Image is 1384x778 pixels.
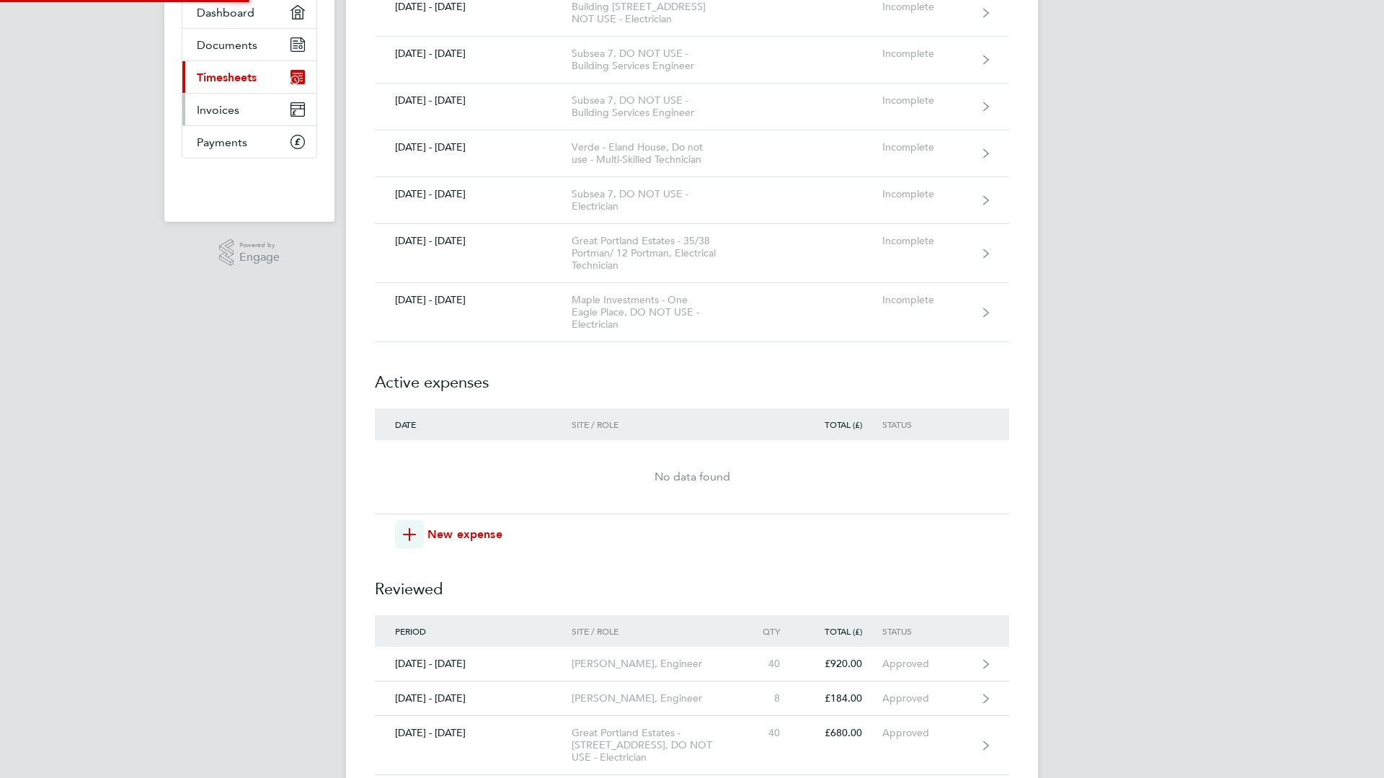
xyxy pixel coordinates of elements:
[219,239,280,267] a: Powered byEngage
[572,94,737,119] div: Subsea 7, DO NOT USE - Building Services Engineer
[882,692,971,705] div: Approved
[182,61,316,93] a: Timesheets
[800,727,882,739] div: £680.00
[572,294,737,331] div: Maple Investments - One Eagle Place, DO NOT USE - Electrician
[882,141,971,153] div: Incomplete
[182,173,317,196] a: Go to home page
[375,130,1009,177] a: [DATE] - [DATE]Verde - Eland House, Do not use - Multi-Skilled TechnicianIncomplete
[375,94,572,107] div: [DATE] - [DATE]
[572,1,737,25] div: Building [STREET_ADDRESS] NOT USE - Electrician
[375,235,572,247] div: [DATE] - [DATE]
[882,294,971,306] div: Incomplete
[427,526,502,543] span: New expense
[882,48,971,60] div: Incomplete
[375,419,572,429] div: Date
[375,658,572,670] div: [DATE] - [DATE]
[882,626,971,636] div: Status
[572,692,737,705] div: [PERSON_NAME], Engineer
[375,342,1009,408] h2: Active expenses
[375,294,572,306] div: [DATE] - [DATE]
[800,658,882,670] div: £920.00
[882,419,971,429] div: Status
[572,727,737,764] div: Great Portland Estates - [STREET_ADDRESS], DO NOT USE - Electrician
[737,658,800,670] div: 40
[375,177,1009,224] a: [DATE] - [DATE]Subsea 7, DO NOT USE - ElectricianIncomplete
[800,626,882,636] div: Total (£)
[375,549,1009,615] h2: Reviewed
[375,283,1009,342] a: [DATE] - [DATE]Maple Investments - One Eagle Place, DO NOT USE - ElectricianIncomplete
[182,29,316,61] a: Documents
[239,251,280,264] span: Engage
[197,103,239,117] span: Invoices
[737,692,800,705] div: 8
[572,188,737,213] div: Subsea 7, DO NOT USE - Electrician
[375,1,572,13] div: [DATE] - [DATE]
[572,419,737,429] div: Site / Role
[375,188,572,200] div: [DATE] - [DATE]
[395,625,426,637] span: Period
[375,692,572,705] div: [DATE] - [DATE]
[375,681,1009,716] a: [DATE] - [DATE][PERSON_NAME], Engineer8£184.00Approved
[375,224,1009,283] a: [DATE] - [DATE]Great Portland Estates - 35/38 Portman/ 12 Portman, Electrical TechnicianIncomplete
[737,626,800,636] div: Qty
[375,647,1009,681] a: [DATE] - [DATE][PERSON_NAME], Engineer40£920.00Approved
[375,84,1009,130] a: [DATE] - [DATE]Subsea 7, DO NOT USE - Building Services EngineerIncomplete
[737,727,800,739] div: 40
[182,94,316,125] a: Invoices
[375,716,1009,775] a: [DATE] - [DATE]Great Portland Estates - [STREET_ADDRESS], DO NOT USE - Electrician40£680.00Approved
[882,235,971,247] div: Incomplete
[572,658,737,670] div: [PERSON_NAME], Engineer
[197,135,247,149] span: Payments
[882,188,971,200] div: Incomplete
[882,1,971,13] div: Incomplete
[572,48,737,72] div: Subsea 7, DO NOT USE - Building Services Engineer
[572,235,737,272] div: Great Portland Estates - 35/38 Portman/ 12 Portman, Electrical Technician
[197,38,257,52] span: Documents
[395,520,502,549] button: New expense
[572,626,737,636] div: Site / Role
[882,94,971,107] div: Incomplete
[375,727,572,739] div: [DATE] - [DATE]
[800,419,882,429] div: Total (£)
[182,126,316,158] a: Payments
[197,6,254,19] span: Dashboard
[375,48,572,60] div: [DATE] - [DATE]
[375,141,572,153] div: [DATE] - [DATE]
[800,692,882,705] div: £184.00
[182,173,317,196] img: fastbook-logo-retina.png
[375,37,1009,84] a: [DATE] - [DATE]Subsea 7, DO NOT USE - Building Services EngineerIncomplete
[375,468,1009,486] div: No data found
[239,239,280,251] span: Powered by
[572,141,737,166] div: Verde - Eland House, Do not use - Multi-Skilled Technician
[882,658,971,670] div: Approved
[882,727,971,739] div: Approved
[197,71,257,84] span: Timesheets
